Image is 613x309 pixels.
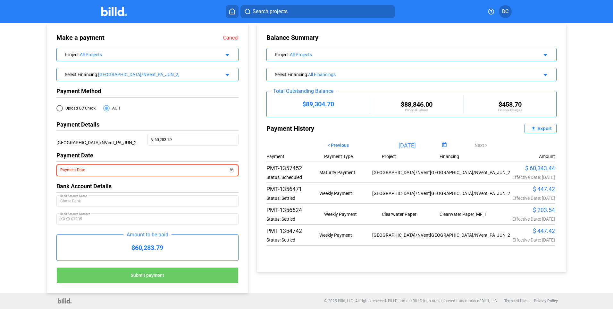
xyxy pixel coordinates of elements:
[372,233,430,238] div: [GEOGRAPHIC_DATA]/NVent
[323,140,354,151] button: < Previous
[266,154,324,159] div: Payment
[240,5,395,18] button: Search projects
[110,106,120,111] span: ACH
[266,165,319,172] div: PMT-1357452
[430,170,502,175] div: [GEOGRAPHIC_DATA]/NVent_PA_JUN_2
[56,121,147,128] div: Payment Details
[474,143,487,148] span: Next >
[372,191,430,196] div: [GEOGRAPHIC_DATA]/NVent
[223,35,239,41] a: Cancel
[56,88,239,94] div: Payment Method
[319,170,372,175] div: Maturity Payment
[502,237,555,243] div: Effective Date: [DATE]
[370,108,463,112] div: Principal Balance
[502,196,555,201] div: Effective Date: [DATE]
[464,101,556,108] div: $458.70
[324,154,382,159] div: Payment Type
[497,207,555,213] div: $ 203.54
[270,88,337,94] div: Total Outstanding Balance
[430,233,502,238] div: [GEOGRAPHIC_DATA]/NVent_PA_JUN_2
[324,299,498,303] p: © 2025 Billd, LLC. All rights reserved. BILLD and the BILLD logo are registered trademarks of Bil...
[80,52,214,57] div: All Projects
[525,124,557,133] button: Export
[370,101,463,108] div: $88,846.00
[502,227,555,234] div: $ 447.42
[266,227,319,234] div: PMT-1354742
[56,267,239,283] button: Submit payment
[541,70,548,78] mat-icon: arrow_drop_down
[470,140,492,151] button: Next >
[123,232,172,238] div: Amount to be paid
[223,70,230,78] mat-icon: arrow_drop_down
[307,72,308,77] span: :
[155,135,235,144] input: 0.00
[65,71,214,77] div: Select Financing
[530,125,537,132] mat-icon: file_upload
[267,100,370,108] div: $89,304.70
[275,51,521,57] div: Project
[97,72,98,77] span: :
[266,124,412,133] div: Payment History
[539,154,555,159] div: Amount
[266,216,324,222] div: Status: Settled
[57,235,238,260] div: $60,283.79
[223,50,230,58] mat-icon: arrow_drop_down
[79,52,80,57] span: :
[266,34,557,41] div: Balance Summary
[266,175,319,180] div: Status: Scheduled
[319,191,372,196] div: Weekly Payment
[502,8,508,15] span: DC
[537,126,551,131] div: Export
[430,191,502,196] div: [GEOGRAPHIC_DATA]/NVent_PA_JUN_2
[382,154,440,159] div: Project
[289,52,290,57] span: :
[58,298,71,304] img: logo
[502,175,555,180] div: Effective Date: [DATE]
[440,212,497,217] div: Clearwater Paper_MF_1
[151,135,155,144] span: $
[290,52,521,57] div: All Projects
[504,299,526,303] b: Terms of Use
[56,183,239,190] div: Bank Account Details
[440,154,497,159] div: Financing
[275,71,521,77] div: Select Financing
[382,212,440,217] div: Clearwater Paper
[464,108,556,112] div: Finance Charges
[541,50,548,58] mat-icon: arrow_drop_down
[440,141,449,150] button: Open calendar
[502,165,555,172] div: $ 60,343.44
[65,51,214,57] div: Project
[253,8,288,15] span: Search projects
[56,134,147,152] div: [GEOGRAPHIC_DATA]/NVent_PA_JUN_2
[56,34,166,41] div: Make a payment
[63,106,96,111] span: Upload GC Check
[266,196,319,201] div: Status: Settled
[324,212,382,217] div: Weekly Payment
[266,237,319,243] div: Status: Settled
[497,216,555,222] div: Effective Date: [DATE]
[319,233,372,238] div: Weekly Payment
[131,273,164,278] span: Submit payment
[101,7,127,16] img: Billd Company Logo
[266,207,324,213] div: PMT-1356624
[372,170,430,175] div: [GEOGRAPHIC_DATA]/NVent
[530,299,531,303] p: |
[229,163,235,170] button: Open calendar
[534,299,558,303] b: Privacy Policy
[266,186,319,192] div: PMT-1356471
[308,72,521,77] div: All Financings
[502,186,555,192] div: $ 447.42
[499,5,512,18] button: DC
[98,72,214,77] div: [GEOGRAPHIC_DATA]/NVent_PA_JUN_2;
[328,143,349,148] span: < Previous
[56,152,239,159] div: Payment Date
